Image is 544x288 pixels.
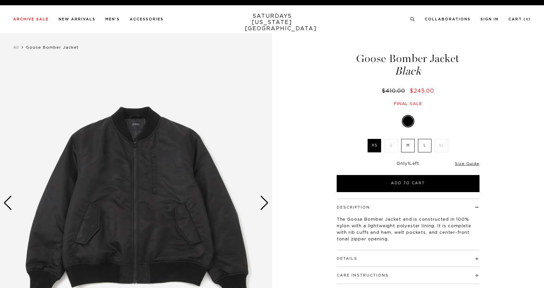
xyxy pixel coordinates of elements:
span: $245.00 [410,88,434,94]
button: Add to Cart [337,175,479,192]
label: M [401,139,415,152]
button: Description [337,206,370,209]
p: The Goose Bomber Jacket and is constructed in 100% nylon with a lightweight polyester lining. It ... [337,216,479,243]
a: Archive Sale [13,17,49,21]
span: Goose Bomber Jacket [26,45,79,49]
a: All [13,45,19,49]
h1: Goose Bomber Jacket [336,53,480,77]
div: Final sale [336,101,480,107]
a: Accessories [130,17,164,21]
a: Size Guide [455,162,479,166]
div: Previous slide [3,196,12,210]
a: Sign In [480,17,499,21]
span: Black [336,66,480,77]
small: 0 [526,18,529,21]
label: Black [403,116,413,126]
a: SATURDAYS[US_STATE][GEOGRAPHIC_DATA] [245,13,299,32]
div: Only Left [337,161,479,167]
button: Care Instructions [337,274,389,277]
a: Cart (0) [508,17,531,21]
button: Details [337,257,357,260]
a: Collaborations [425,17,471,21]
span: 1 [408,162,409,166]
del: $410.00 [382,88,408,94]
a: New Arrivals [59,17,95,21]
label: XS [368,139,381,152]
label: L [418,139,431,152]
div: Next slide [260,196,269,210]
a: Men's [105,17,120,21]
